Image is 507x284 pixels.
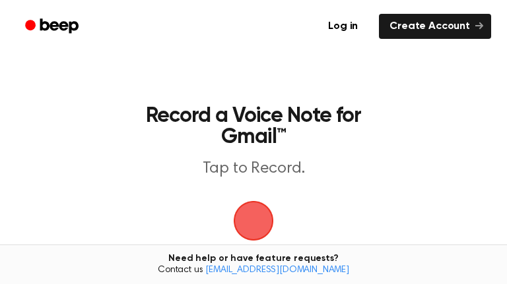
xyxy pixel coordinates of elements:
a: [EMAIL_ADDRESS][DOMAIN_NAME] [205,266,349,275]
a: Create Account [379,14,491,39]
p: Tap to Record. [143,158,364,180]
h1: Record a Voice Note for Gmail™ [143,105,364,148]
img: Beep Logo [234,201,273,241]
a: Beep [16,14,90,40]
a: Log in [315,11,371,42]
span: Contact us [8,265,499,277]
